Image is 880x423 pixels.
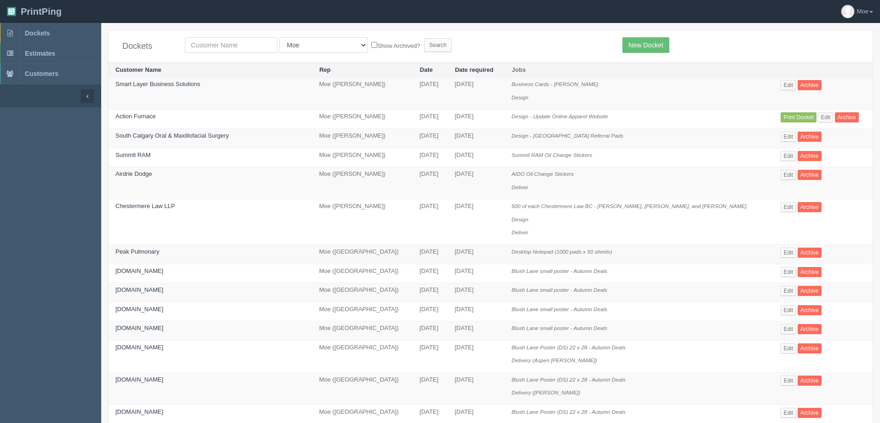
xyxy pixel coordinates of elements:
i: 500 of each Chestermere Law BC - [PERSON_NAME], [PERSON_NAME], and [PERSON_NAME]. [512,203,748,209]
i: Blush Lane small poster - Autumn Deals [512,268,607,274]
a: [DOMAIN_NAME] [115,376,163,383]
td: [DATE] [448,321,505,341]
td: [DATE] [413,321,448,341]
i: Desktop Notepad (1000 pads x 50 sheets) [512,249,612,255]
a: Print Docket [781,112,816,122]
i: Summit RAM Oil Change Stickers [512,152,592,158]
a: Archive [798,151,822,161]
i: Blush Lane small poster - Autumn Deals [512,306,607,312]
td: [DATE] [413,77,448,110]
a: [DOMAIN_NAME] [115,324,163,331]
a: South Calgary Oral & Maxillofacial Surgery [115,132,229,139]
th: Jobs [505,63,774,77]
a: [DOMAIN_NAME] [115,286,163,293]
td: Moe ([GEOGRAPHIC_DATA]) [312,321,413,341]
td: [DATE] [448,148,505,167]
td: [DATE] [413,110,448,129]
a: Edit [781,132,796,142]
a: [DOMAIN_NAME] [115,306,163,313]
i: Blush Lane small poster - Autumn Deals [512,325,607,331]
td: [DATE] [448,199,505,245]
a: Archive [798,132,822,142]
td: [DATE] [448,110,505,129]
td: [DATE] [448,167,505,199]
a: Edit [781,170,796,180]
a: Date [420,66,433,73]
td: [DATE] [413,148,448,167]
a: Edit [781,202,796,212]
a: Edit [781,324,796,334]
a: Edit [781,343,796,353]
a: Edit [781,267,796,277]
a: [DOMAIN_NAME] [115,344,163,351]
i: Blush Lane Poster (DS) 22 x 28 - Autumn Deals [512,409,626,415]
td: [DATE] [413,129,448,148]
td: Moe ([GEOGRAPHIC_DATA]) [312,264,413,283]
a: Rep [319,66,331,73]
a: Archive [798,248,822,258]
a: Edit [781,376,796,386]
td: Moe ([PERSON_NAME]) [312,199,413,245]
td: [DATE] [448,283,505,302]
i: Blush Lane Poster (DS) 22 x 28 - Autumn Deals [512,344,626,350]
a: Archive [798,305,822,315]
td: [DATE] [413,340,448,372]
a: Summit RAM [115,151,151,158]
td: Moe ([GEOGRAPHIC_DATA]) [312,283,413,302]
a: Edit [818,112,833,122]
td: Moe ([GEOGRAPHIC_DATA]) [312,340,413,372]
a: Peak Pulmonary [115,248,159,255]
a: Chestermere Law LLP [115,203,175,209]
td: [DATE] [413,283,448,302]
a: [DOMAIN_NAME] [115,408,163,415]
img: avatar_default-7531ab5dedf162e01f1e0bb0964e6a185e93c5c22dfe317fb01d7f8cd2b1632c.jpg [841,5,854,18]
i: AIDO Oil Change Stickers [512,171,574,177]
td: Moe ([PERSON_NAME]) [312,148,413,167]
a: Edit [781,151,796,161]
a: Edit [781,80,796,90]
td: Moe ([GEOGRAPHIC_DATA]) [312,244,413,264]
a: Edit [781,408,796,418]
span: Customers [25,70,58,77]
input: Search [424,38,452,52]
i: Delivery (Aspen [PERSON_NAME]) [512,357,597,363]
td: [DATE] [413,264,448,283]
h4: Dockets [122,42,171,51]
i: Blush Lane small poster - Autumn Deals [512,287,607,293]
td: [DATE] [448,244,505,264]
td: [DATE] [448,264,505,283]
a: Archive [798,267,822,277]
td: [DATE] [448,340,505,372]
td: [DATE] [413,199,448,245]
input: Show Archived? [371,42,377,48]
td: Moe ([GEOGRAPHIC_DATA]) [312,302,413,321]
a: Archive [798,376,822,386]
a: Archive [798,324,822,334]
td: Moe ([PERSON_NAME]) [312,110,413,129]
a: Edit [781,305,796,315]
td: [DATE] [413,302,448,321]
i: Delivery ([PERSON_NAME]) [512,389,580,395]
a: Edit [781,248,796,258]
a: Archive [798,286,822,296]
i: Design [512,216,528,222]
label: Show Archived? [371,40,420,51]
a: Archive [835,112,859,122]
a: Edit [781,286,796,296]
td: [DATE] [448,129,505,148]
a: [DOMAIN_NAME] [115,267,163,274]
a: Archive [798,343,822,353]
td: [DATE] [448,77,505,110]
i: Blush Lane Poster (DS) 22 x 28 - Autumn Deals [512,377,626,382]
td: Moe ([PERSON_NAME]) [312,167,413,199]
a: Archive [798,202,822,212]
a: Date required [455,66,494,73]
td: [DATE] [448,302,505,321]
a: Action Furnace [115,113,155,120]
a: Customer Name [115,66,161,73]
i: Design - Update Online Apparel Website [512,113,608,119]
a: Archive [798,408,822,418]
td: [DATE] [413,244,448,264]
img: logo-3e63b451c926e2ac314895c53de4908e5d424f24456219fb08d385ab2e579770.png [7,7,16,16]
td: [DATE] [448,372,505,405]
